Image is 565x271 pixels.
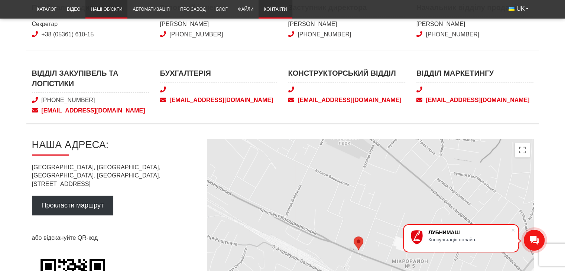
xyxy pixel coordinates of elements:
a: [PHONE_NUMBER] [41,97,95,103]
span: Відділ закупівель та логістики [32,68,149,93]
a: Відео [62,2,85,17]
span: UK [516,5,525,13]
button: Перемкнути повноекранний режим [515,143,530,157]
a: [PHONE_NUMBER] [169,31,223,37]
a: +38 (05361) 610-15 [41,31,94,37]
span: Конструкторський відділ [288,68,405,82]
a: Автоматизація [127,2,175,17]
p: [GEOGRAPHIC_DATA], [GEOGRAPHIC_DATA], [GEOGRAPHIC_DATA]. [GEOGRAPHIC_DATA], [STREET_ADDRESS] [32,163,195,188]
a: [EMAIL_ADDRESS][DOMAIN_NAME] [32,107,149,115]
a: [PHONE_NUMBER] [426,31,479,37]
span: [PERSON_NAME] [160,20,277,28]
a: [EMAIL_ADDRESS][DOMAIN_NAME] [416,96,533,104]
a: [EMAIL_ADDRESS][DOMAIN_NAME] [160,96,277,104]
span: Відділ маркетингу [416,68,533,82]
button: UK [503,2,533,16]
span: Секретар [32,20,149,28]
a: Блог [211,2,233,17]
a: Наші об’єкти [85,2,127,17]
a: [EMAIL_ADDRESS][DOMAIN_NAME] [288,96,405,104]
span: [PERSON_NAME] [288,20,405,28]
a: Каталог [32,2,62,17]
span: [PERSON_NAME] [416,20,533,28]
a: Контакти [259,2,292,17]
a: Прокласти маршрут [32,196,114,215]
p: або відскануйте QR-код [32,234,195,242]
span: Бухгалтерія [160,68,277,82]
h2: Наша адреса: [32,139,195,156]
a: Про завод [175,2,211,17]
div: Консультація онлайн. [428,237,511,242]
a: [PHONE_NUMBER] [298,31,351,37]
a: Файли [233,2,259,17]
img: Українська [509,7,514,11]
div: ЛУБНИМАШ [428,229,511,235]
